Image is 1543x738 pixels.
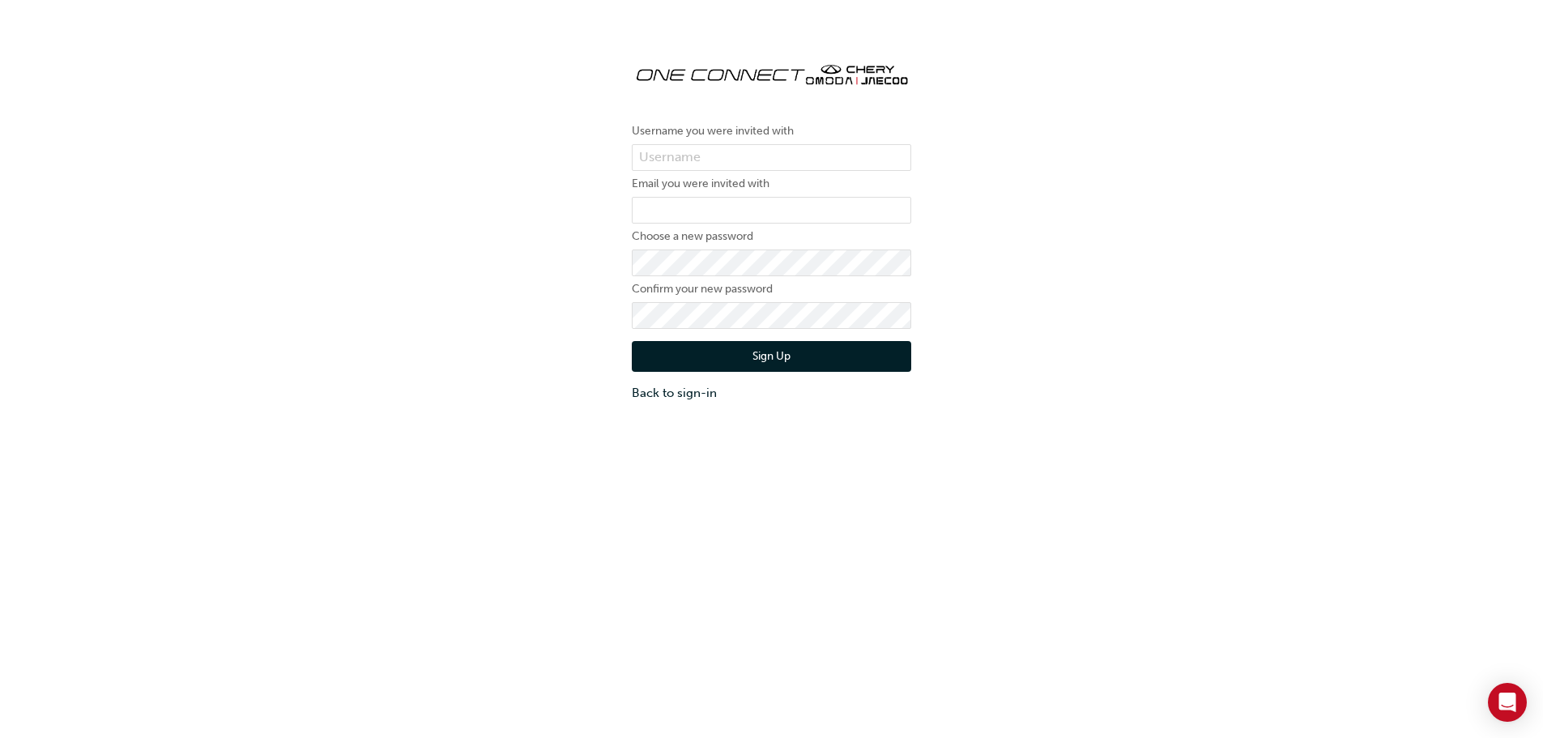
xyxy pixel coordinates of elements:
div: Open Intercom Messenger [1488,683,1527,722]
label: Choose a new password [632,227,911,246]
label: Confirm your new password [632,279,911,299]
button: Sign Up [632,341,911,372]
label: Username you were invited with [632,122,911,141]
a: Back to sign-in [632,384,911,403]
label: Email you were invited with [632,174,911,194]
img: oneconnect [632,49,911,97]
input: Username [632,144,911,172]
